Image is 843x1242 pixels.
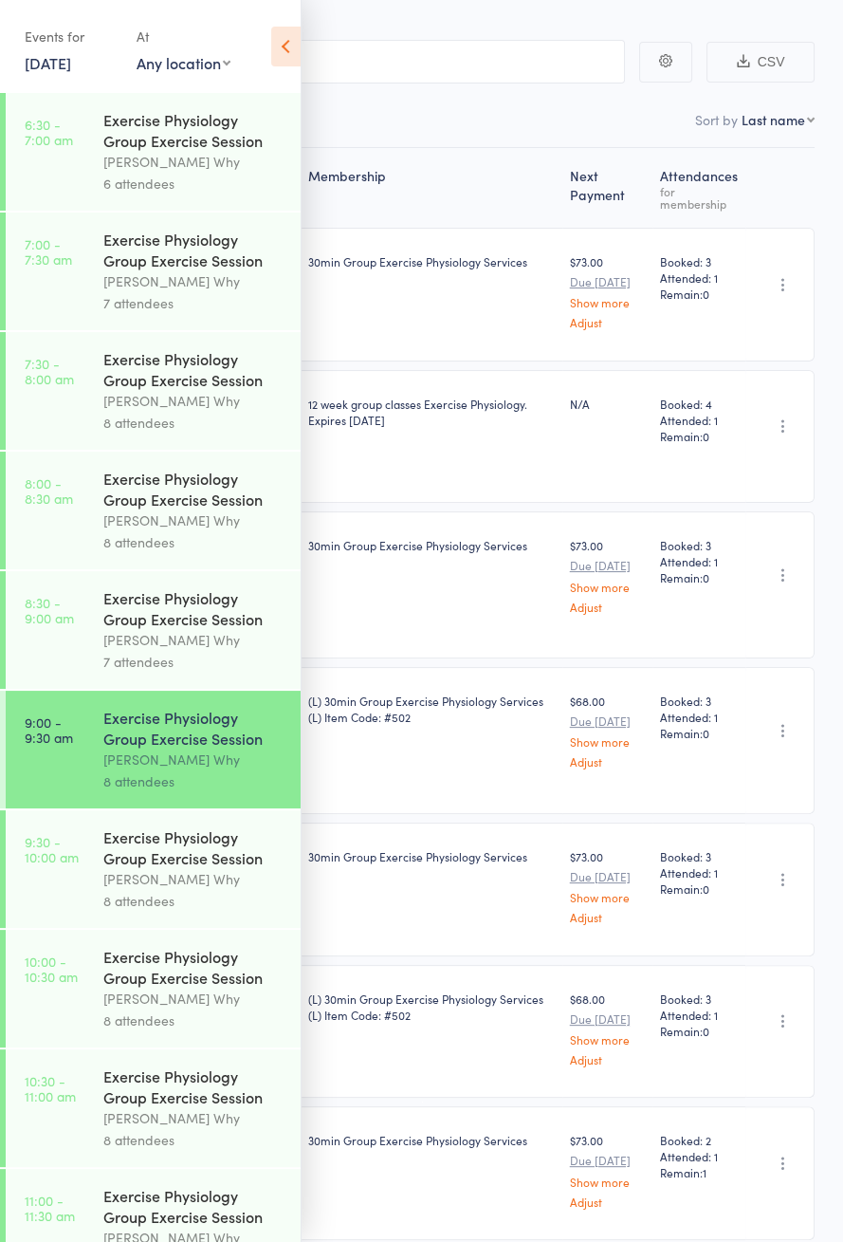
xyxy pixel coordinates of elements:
[137,52,230,73] div: Any location
[660,286,738,302] span: Remain:
[308,412,555,428] div: Expires [DATE]
[25,714,73,745] time: 9:00 - 9:30 am
[25,475,73,506] time: 8:00 - 8:30 am
[103,770,284,792] div: 8 attendees
[25,1193,75,1223] time: 11:00 - 11:30 am
[137,21,230,52] div: At
[301,157,562,219] div: Membership
[703,881,709,897] span: 0
[660,864,738,881] span: Attended: 1
[6,571,301,689] a: 8:30 -9:00 amExercise Physiology Group Exercise Session[PERSON_NAME] Why7 attendees
[6,332,301,450] a: 7:30 -8:00 amExercise Physiology Group Exercise Session[PERSON_NAME] Why8 attendees
[25,236,72,267] time: 7:00 - 7:30 am
[103,1066,284,1107] div: Exercise Physiology Group Exercise Session
[103,651,284,673] div: 7 attendees
[660,185,738,210] div: for membership
[25,52,71,73] a: [DATE]
[103,531,284,553] div: 8 attendees
[103,1107,284,1129] div: [PERSON_NAME] Why
[570,911,645,923] a: Adjust
[103,151,284,173] div: [PERSON_NAME] Why
[570,848,645,923] div: $73.00
[660,1007,738,1023] span: Attended: 1
[570,714,645,728] small: Due [DATE]
[103,629,284,651] div: [PERSON_NAME] Why
[103,173,284,195] div: 6 attendees
[103,412,284,434] div: 8 attendees
[103,109,284,151] div: Exercise Physiology Group Exercise Session
[570,870,645,883] small: Due [DATE]
[103,1129,284,1151] div: 8 attendees
[28,40,625,83] input: Search by name
[103,749,284,770] div: [PERSON_NAME] Why
[308,991,555,1023] div: (L) 30min Group Exercise Physiology Services (L) Item Code: #502
[652,157,745,219] div: Atten­dances
[706,42,815,83] button: CSV
[570,316,645,328] a: Adjust
[308,693,555,725] div: (L) 30min Group Exercise Physiology Services (L) Item Code: #502
[660,253,738,269] span: Booked: 3
[570,891,645,903] a: Show more
[660,881,738,897] span: Remain:
[103,1010,284,1031] div: 8 attendees
[308,396,555,428] div: 12 week group classes Exercise Physiology.
[570,296,645,308] a: Show more
[660,412,738,428] span: Attended: 1
[570,1012,645,1026] small: Due [DATE]
[570,396,645,412] div: N/A
[570,1154,645,1167] small: Due [DATE]
[660,553,738,569] span: Attended: 1
[6,810,301,928] a: 9:30 -10:00 amExercise Physiology Group Exercise Session[PERSON_NAME] Why8 attendees
[695,110,738,129] label: Sort by
[6,1049,301,1167] a: 10:30 -11:00 amExercise Physiology Group Exercise Session[PERSON_NAME] Why8 attendees
[570,581,645,593] a: Show more
[570,755,645,768] a: Adjust
[6,93,301,211] a: 6:30 -7:00 amExercise Physiology Group Exercise Session[PERSON_NAME] Why6 attendees
[660,1132,738,1148] span: Booked: 2
[308,537,555,553] div: 30min Group Exercise Physiology Services
[570,559,645,572] small: Due [DATE]
[660,725,738,741] span: Remain:
[25,954,78,984] time: 10:00 - 10:30 am
[6,452,301,569] a: 8:00 -8:30 amExercise Physiology Group Exercise Session[PERSON_NAME] Why8 attendees
[103,587,284,629] div: Exercise Physiology Group Exercise Session
[703,286,709,302] span: 0
[660,269,738,286] span: Attended: 1
[103,868,284,890] div: [PERSON_NAME] Why
[25,117,73,147] time: 6:30 - 7:00 am
[570,1196,645,1208] a: Adjust
[660,693,738,709] span: Booked: 3
[703,1164,706,1180] span: 1
[570,1176,645,1188] a: Show more
[103,1185,284,1227] div: Exercise Physiology Group Exercise Session
[570,275,645,288] small: Due [DATE]
[660,569,738,585] span: Remain:
[6,691,301,808] a: 9:00 -9:30 amExercise Physiology Group Exercise Session[PERSON_NAME] Why8 attendees
[570,601,645,613] a: Adjust
[660,991,738,1007] span: Booked: 3
[570,1053,645,1066] a: Adjust
[570,1033,645,1046] a: Show more
[6,930,301,1047] a: 10:00 -10:30 amExercise Physiology Group Exercise Session[PERSON_NAME] Why8 attendees
[660,848,738,864] span: Booked: 3
[742,110,805,129] div: Last name
[570,735,645,748] a: Show more
[25,834,79,864] time: 9:30 - 10:00 am
[25,595,74,625] time: 8:30 - 9:00 am
[570,693,645,768] div: $68.00
[570,537,645,612] div: $73.00
[103,348,284,390] div: Exercise Physiology Group Exercise Session
[562,157,652,219] div: Next Payment
[6,213,301,330] a: 7:00 -7:30 amExercise Physiology Group Exercise Session[PERSON_NAME] Why7 attendees
[103,510,284,531] div: [PERSON_NAME] Why
[308,1132,555,1148] div: 30min Group Exercise Physiology Services
[703,725,709,741] span: 0
[703,428,709,444] span: 0
[103,468,284,510] div: Exercise Physiology Group Exercise Session
[25,21,118,52] div: Events for
[25,356,74,386] time: 7:30 - 8:00 am
[103,826,284,868] div: Exercise Physiology Group Exercise Session
[103,946,284,988] div: Exercise Physiology Group Exercise Session
[660,537,738,553] span: Booked: 3
[660,709,738,725] span: Attended: 1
